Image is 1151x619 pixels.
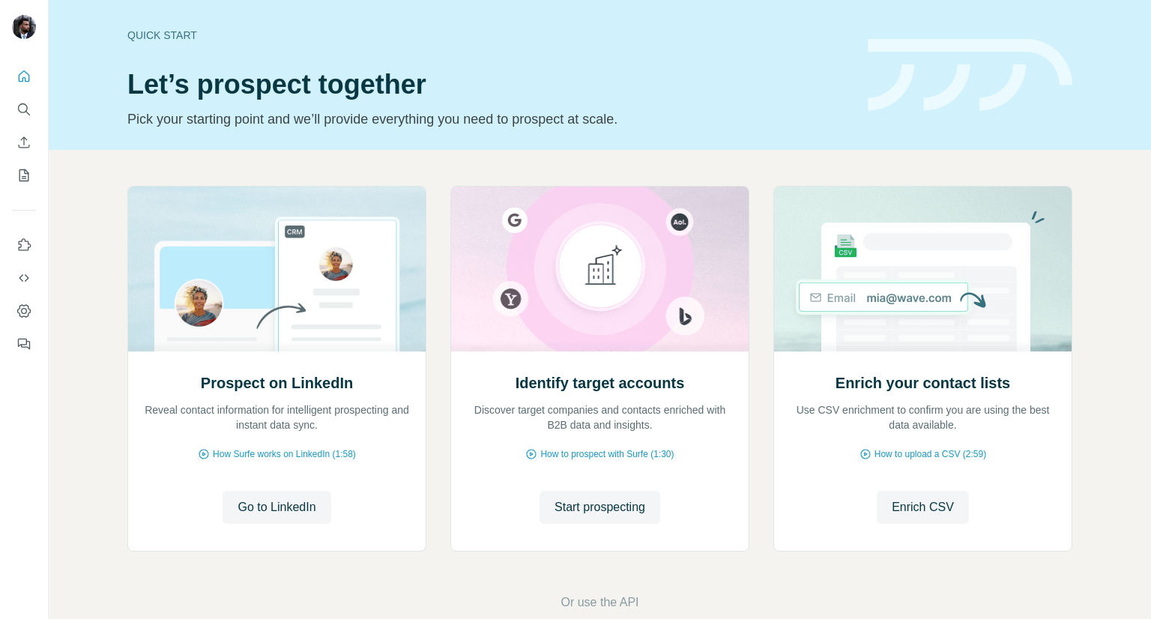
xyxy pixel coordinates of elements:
span: How Surfe works on LinkedIn (1:58) [213,447,356,461]
h1: Let’s prospect together [127,70,850,100]
p: Pick your starting point and we’ll provide everything you need to prospect at scale. [127,109,850,130]
p: Discover target companies and contacts enriched with B2B data and insights. [466,402,734,432]
span: Go to LinkedIn [238,498,315,516]
img: banner [868,39,1072,112]
img: Avatar [12,15,36,39]
span: Start prospecting [555,498,645,516]
button: Use Surfe on LinkedIn [12,232,36,259]
h2: Enrich your contact lists [836,372,1010,393]
img: Prospect on LinkedIn [127,187,426,351]
img: Identify target accounts [450,187,749,351]
h2: Prospect on LinkedIn [201,372,353,393]
button: Search [12,96,36,123]
p: Use CSV enrichment to confirm you are using the best data available. [789,402,1057,432]
button: My lists [12,162,36,189]
p: Reveal contact information for intelligent prospecting and instant data sync. [143,402,411,432]
button: Use Surfe API [12,265,36,292]
span: How to upload a CSV (2:59) [874,447,986,461]
button: Dashboard [12,298,36,324]
button: Go to LinkedIn [223,491,330,524]
button: Enrich CSV [12,129,36,156]
button: Enrich CSV [877,491,969,524]
span: How to prospect with Surfe (1:30) [540,447,674,461]
div: Quick start [127,28,850,43]
button: Quick start [12,63,36,90]
span: Enrich CSV [892,498,954,516]
h2: Identify target accounts [516,372,685,393]
button: Or use the API [561,594,638,612]
button: Feedback [12,330,36,357]
img: Enrich your contact lists [773,187,1072,351]
button: Start prospecting [540,491,660,524]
